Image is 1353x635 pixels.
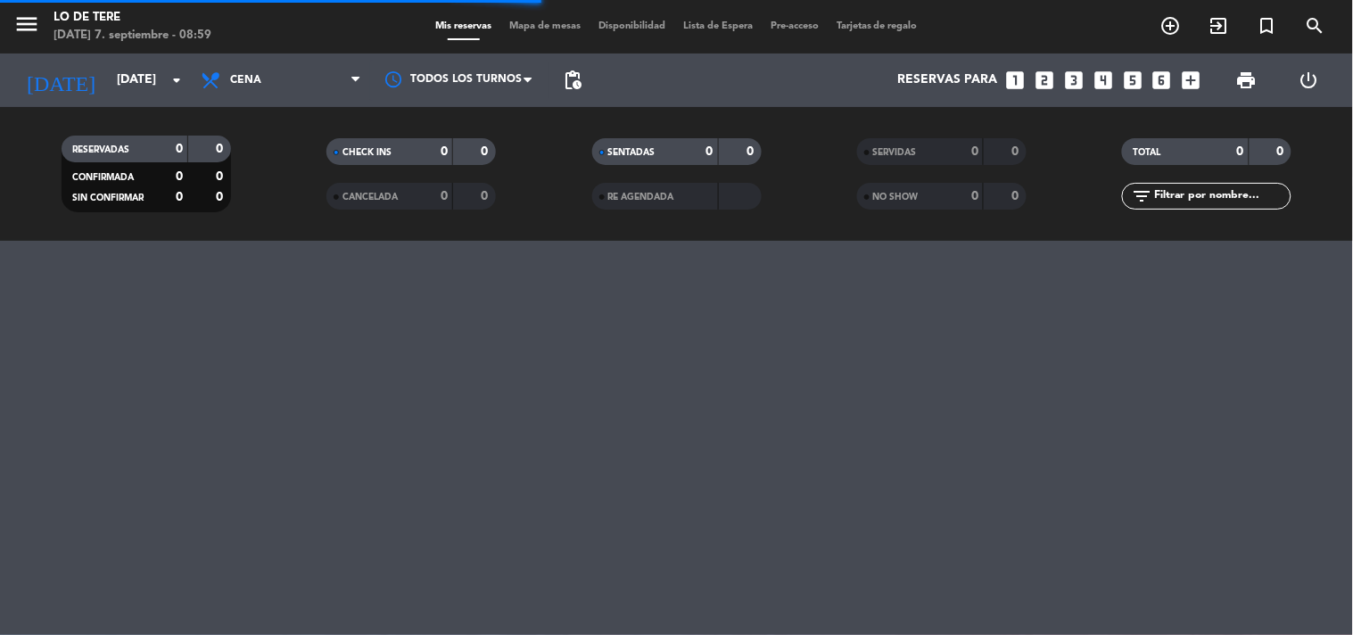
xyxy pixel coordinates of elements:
span: Cena [230,74,261,87]
strong: 0 [216,170,227,183]
span: Disponibilidad [590,21,674,31]
span: NO SHOW [873,193,919,202]
i: menu [13,11,40,37]
span: Lista de Espera [674,21,762,31]
span: RE AGENDADA [608,193,674,202]
strong: 0 [441,145,448,158]
span: SIN CONFIRMAR [72,194,144,202]
div: [DATE] 7. septiembre - 08:59 [54,27,211,45]
i: looks_one [1003,69,1027,92]
span: TOTAL [1133,148,1160,157]
strong: 0 [971,190,978,202]
strong: 0 [706,145,714,158]
i: power_settings_new [1298,70,1319,91]
strong: 0 [482,190,492,202]
i: filter_list [1131,186,1152,207]
i: looks_4 [1092,69,1115,92]
span: pending_actions [562,70,583,91]
button: menu [13,11,40,44]
i: add_circle_outline [1160,15,1182,37]
span: CHECK INS [342,148,392,157]
span: SENTADAS [608,148,656,157]
strong: 0 [176,170,183,183]
span: Tarjetas de regalo [828,21,927,31]
i: turned_in_not [1257,15,1278,37]
i: looks_5 [1121,69,1144,92]
strong: 0 [1011,145,1022,158]
span: CONFIRMADA [72,173,134,182]
i: exit_to_app [1209,15,1230,37]
i: looks_3 [1062,69,1085,92]
strong: 0 [216,191,227,203]
i: [DATE] [13,61,108,100]
strong: 0 [441,190,448,202]
i: looks_6 [1151,69,1174,92]
strong: 0 [176,143,183,155]
span: SERVIDAS [873,148,917,157]
span: Pre-acceso [762,21,828,31]
i: add_box [1180,69,1203,92]
i: search [1305,15,1326,37]
span: Mapa de mesas [500,21,590,31]
strong: 0 [216,143,227,155]
strong: 0 [1277,145,1288,158]
strong: 0 [1011,190,1022,202]
strong: 0 [1237,145,1244,158]
span: RESERVADAS [72,145,129,154]
span: Mis reservas [426,21,500,31]
strong: 0 [971,145,978,158]
i: looks_two [1033,69,1056,92]
strong: 0 [176,191,183,203]
strong: 0 [482,145,492,158]
div: LOG OUT [1278,54,1340,107]
span: Reservas para [897,73,997,87]
strong: 0 [747,145,757,158]
i: arrow_drop_down [166,70,187,91]
span: print [1236,70,1258,91]
span: CANCELADA [342,193,398,202]
div: Lo de Tere [54,9,211,27]
input: Filtrar por nombre... [1152,186,1291,206]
